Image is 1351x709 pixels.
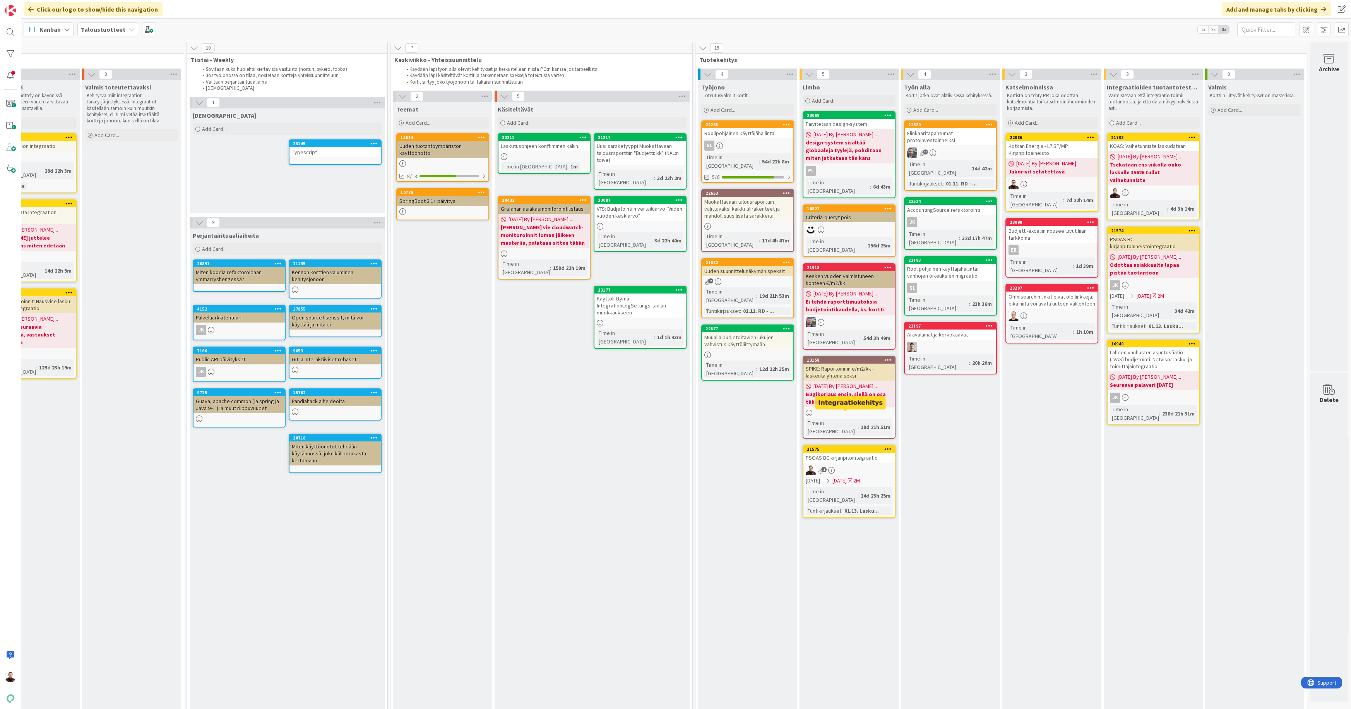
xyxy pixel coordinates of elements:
[702,259,793,276] div: 21682Uuden suunnittelunäkymän speksit
[94,132,119,139] span: Add Card...
[702,332,793,349] div: Muualla budjetoitavien lukujen vahvistus käyttöliittymään
[498,197,590,214] div: 20432Grafanan asiakasmonitorointilistaus
[908,199,996,204] div: 22514
[193,259,286,292] a: 20891Miten koodia refaktoroidaan ymmärryshengessä?
[655,333,683,342] div: 1d 1h 43m
[969,300,970,308] span: :
[806,237,865,254] div: Time in [GEOGRAPHIC_DATA]
[1005,218,1098,278] a: 23099Budjetti-exceliin nousee luvut liian tarkkoinaERTime in [GEOGRAPHIC_DATA]:1d 39m
[396,188,489,220] a: 10776SpringBoot 3.1+ päivitys
[597,329,654,346] div: Time in [GEOGRAPHIC_DATA]
[1074,328,1095,336] div: 1h 10m
[193,347,286,382] a: 7166Public API päivityksetJK
[1010,135,1098,140] div: 22086
[904,120,997,191] a: 21680Elinkaaritapahtumat protoinvestoinneiksiTKTime in [GEOGRAPHIC_DATA]:14d 42mTuntikirjaukset:0...
[1006,219,1098,226] div: 23099
[705,191,793,196] div: 22653
[704,307,740,315] div: Tuntikirjaukset
[908,122,996,127] div: 21680
[803,112,895,119] div: 23069
[1108,234,1199,251] div: PSOAS BC kirjanpitoaineistointegraatio
[943,179,944,188] span: :
[741,307,776,315] div: 01.11. RD - ...
[594,197,686,204] div: 23087
[702,259,793,266] div: 21682
[866,241,892,250] div: 156d 25m
[598,135,686,140] div: 21217
[907,295,969,312] div: Time in [GEOGRAPHIC_DATA]
[702,121,793,128] div: 22268
[598,197,686,203] div: 23087
[1158,292,1164,300] div: 2M
[1009,179,1019,189] img: AA
[712,173,719,181] span: 5/6
[1107,227,1200,333] a: 21574PSOAS BC kirjanpitoaineistointegraatio[DATE] By [PERSON_NAME]...Odottaa asiakkaalta lupaa pi...
[654,174,655,182] span: :
[502,197,590,203] div: 20432
[401,135,488,140] div: 15614
[1074,262,1095,270] div: 1d 39m
[1167,204,1168,213] span: :
[803,111,896,198] a: 23069Päivitetään design-system[DATE] By [PERSON_NAME]...design-system sisältää globaaleja tyylejä...
[908,323,996,329] div: 23197
[1237,22,1295,36] input: Quick Filter...
[43,167,74,175] div: 28d 22h 3m
[1110,280,1120,290] div: JK
[803,119,895,129] div: Päivitetään design-system
[397,134,488,158] div: 15614Uuden tuotantoympäristön käyttöönotto
[803,205,895,212] div: 16822
[1063,196,1064,204] span: :
[1110,302,1171,319] div: Time in [GEOGRAPHIC_DATA]
[905,198,996,215] div: 22514AccountingSource refaktorointi
[803,317,895,327] div: TK
[701,324,794,381] a: 22877Muualla budjetoitavien lukujen vahvistus käyttöliittymäänTime in [GEOGRAPHIC_DATA]:12d 22h 35m
[397,134,488,141] div: 15614
[803,264,895,271] div: 21918
[289,306,381,330] div: 17855Open source lisenssit, mitä voi käyttää ja mitä ei
[1108,340,1199,347] div: 16940
[193,347,285,364] div: 7166Public API päivitykset
[509,215,572,223] span: [DATE] By [PERSON_NAME]...
[1110,188,1120,198] img: AA
[1010,285,1098,291] div: 23207
[594,196,687,252] a: 23087VTS: Budjetointiin vertailuarvo "Viiden vuoden keskiarvo"Time in [GEOGRAPHIC_DATA]:3d 22h 40m
[806,139,892,162] b: design-system sisältää globaaleja tyylejä, pohditaan miten jatketaan tän kans
[807,206,895,211] div: 16822
[905,323,996,330] div: 23197
[905,264,996,281] div: Roolipohjainen käyttäjähallinta: vanhojen oikeuksien migraatio
[959,234,960,242] span: :
[1108,141,1199,151] div: KOAS: Vaihetunniste laskudataan
[1016,160,1080,168] span: [DATE] By [PERSON_NAME]...
[1108,227,1199,234] div: 21574
[193,305,286,340] a: 4152PalveluarkkitehtuuriJK
[803,212,895,222] div: Criteria-queryt pois
[803,205,895,222] div: 16822Criteria-queryt pois
[757,292,791,300] div: 19d 21h 53m
[293,306,381,312] div: 17855
[498,141,590,151] div: Laskutusohjeen konffiminen käliin
[803,263,896,350] a: 21918Kesken vuoden valmistuneen kohteen €/m2/kk[DATE] By [PERSON_NAME]...Ei tehdä raporttimuutoks...
[702,141,793,151] div: sl
[1009,168,1095,175] b: Jakorivit selvitettävä
[289,305,382,337] a: 17855Open source lisenssit, mitä voi käyttää ja mitä ei
[1137,292,1151,300] span: [DATE]
[196,325,206,335] div: JK
[1006,285,1098,292] div: 23207
[594,287,686,294] div: 23177
[597,232,651,249] div: Time in [GEOGRAPHIC_DATA]
[1010,220,1098,225] div: 23099
[594,294,686,318] div: Käyttöliittymä IntegrationLogSettings-taulun muokkaukseen
[923,149,928,155] span: 11
[904,197,997,250] a: 22514AccountingSource refaktorointiJKTime in [GEOGRAPHIC_DATA]:32d 17h 47m
[397,141,488,158] div: Uuden tuotantoympäristön käyttöönotto
[944,179,979,188] div: 01.11. RD - ...
[1107,340,1200,425] a: 16940Lahden vanhusten asuntosäätiö (LVAS) budjetointi: Netvisor lasku- ja toimittajaintegraatio[D...
[970,300,994,308] div: 23h 36m
[193,312,285,323] div: Palveluarkkitehtuuri
[1006,245,1098,255] div: ER
[1009,323,1073,340] div: Time in [GEOGRAPHIC_DATA]
[806,317,816,327] img: TK
[594,287,686,318] div: 23177Käyttöliittymä IntegrationLogSettings-taulun muokkaukseen
[905,257,996,281] div: 23183Roolipohjainen käyttäjähallinta: vanhojen oikeuksien migraatio
[594,133,687,190] a: 21217Uusi saraketyyppi Muokattavaan talousraporttiin "Budjetti: kk" (NAL:n toive)Time in [GEOGRAP...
